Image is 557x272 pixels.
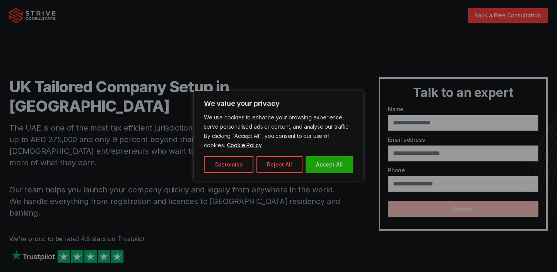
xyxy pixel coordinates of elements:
[204,113,353,150] p: We use cookies to enhance your browsing experience, serve personalised ads or content, and analys...
[306,156,353,173] button: Accept All
[204,99,353,108] p: We value your privacy
[227,141,262,149] a: Cookie Policy
[193,91,364,181] div: We value your privacy
[256,156,302,173] button: Reject All
[204,156,253,173] button: Customise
